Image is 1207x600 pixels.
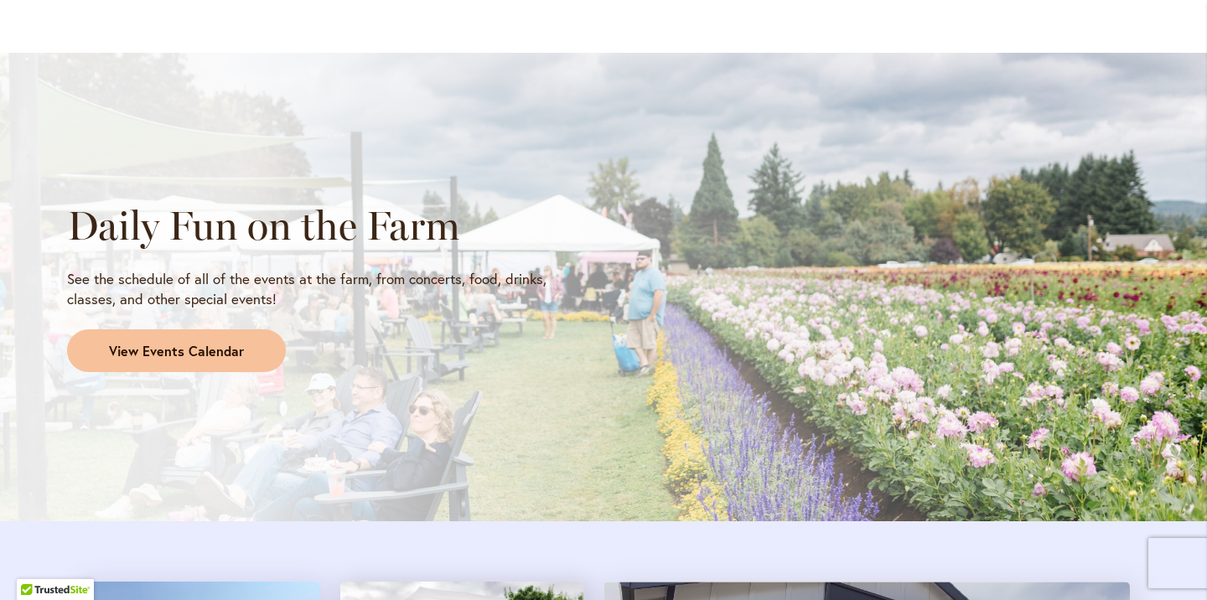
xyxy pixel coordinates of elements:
a: View Events Calendar [67,329,286,373]
p: See the schedule of all of the events at the farm, from concerts, food, drinks, classes, and othe... [67,269,588,309]
span: View Events Calendar [109,342,244,361]
h2: Daily Fun on the Farm [67,202,588,249]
